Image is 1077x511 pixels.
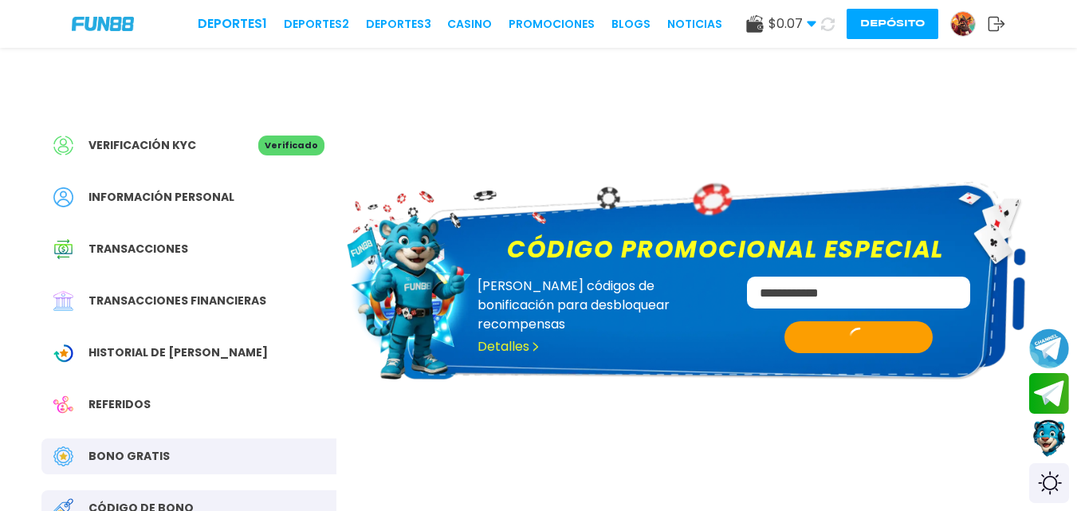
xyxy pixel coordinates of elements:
button: Join telegram channel [1029,328,1069,369]
a: NOTICIAS [667,16,722,33]
span: Transacciones [88,241,188,257]
img: Referral [53,395,73,415]
img: Transaction History [53,239,73,259]
a: ReferralReferidos [41,387,336,423]
img: Avatar [951,12,975,36]
img: Wagering Transaction [53,343,73,363]
img: Personal [53,187,73,207]
span: Transacciones financieras [88,293,266,309]
a: Wagering TransactionHistorial de [PERSON_NAME] [41,335,336,371]
a: Free BonusBono Gratis [41,438,336,474]
a: BLOGS [611,16,651,33]
label: Código promocional especial [497,231,953,267]
img: Financial Transaction [53,291,73,311]
a: CASINO [447,16,492,33]
img: Company Logo [72,17,134,30]
span: Bono Gratis [88,448,170,465]
span: Referidos [88,396,151,413]
span: Verificación KYC [88,137,196,154]
a: Deportes3 [366,16,431,33]
span: $ 0.07 [768,14,816,33]
a: Deportes1 [198,14,267,33]
button: Join telegram [1029,373,1069,415]
img: Free Bonus [53,446,73,466]
p: [PERSON_NAME] códigos de bonificación para desbloquear recompensas [478,277,725,334]
a: Detalles [478,337,540,356]
a: Financial TransactionTransacciones financieras [41,283,336,319]
button: Contact customer service [1029,418,1069,459]
button: Depósito [847,9,938,39]
div: Switch theme [1029,463,1069,503]
a: Avatar [950,11,988,37]
span: Información personal [88,189,234,206]
a: Promociones [509,16,595,33]
a: Transaction HistoryTransacciones [41,231,336,267]
a: PersonalInformación personal [41,179,336,215]
p: Verificado [258,136,324,155]
a: Verificación KYCVerificado [41,128,336,163]
span: Historial de [PERSON_NAME] [88,344,268,361]
a: Deportes2 [284,16,349,33]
